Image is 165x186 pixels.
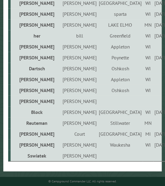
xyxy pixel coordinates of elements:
td: Court [62,128,98,139]
td: sparta [98,8,143,19]
td: [PERSON_NAME] [11,85,62,96]
td: Stillwater [98,118,143,128]
td: MN [143,19,154,30]
td: Appleton [98,74,143,85]
td: her [11,30,62,41]
td: [PERSON_NAME] [11,41,62,52]
td: [PERSON_NAME] [62,19,98,30]
td: MI [143,128,154,139]
td: [PERSON_NAME] [62,96,98,107]
td: [PERSON_NAME] [62,8,98,19]
td: [PERSON_NAME] [11,8,62,19]
td: [PERSON_NAME] [11,128,62,139]
td: [PERSON_NAME] [62,139,98,150]
td: WI [143,8,154,19]
td: Oshkosh [98,63,143,74]
td: Block [11,107,62,118]
td: [PERSON_NAME] [62,63,98,74]
td: [PERSON_NAME] [11,19,62,30]
td: Poynette [98,52,143,63]
td: [GEOGRAPHIC_DATA] [98,107,143,118]
td: [PERSON_NAME] [11,139,62,150]
small: © Campground Commander LLC. All rights reserved. [48,179,117,183]
td: WI [143,85,154,96]
td: [GEOGRAPHIC_DATA] [98,128,143,139]
td: [PERSON_NAME] [11,96,62,107]
td: WI [143,63,154,74]
td: [PERSON_NAME] [62,118,98,128]
td: bill [62,30,98,41]
td: WI [143,74,154,85]
td: [PERSON_NAME] [11,74,62,85]
td: Waukesha [98,139,143,150]
td: [PERSON_NAME] [11,52,62,63]
td: [PERSON_NAME] [62,150,98,161]
td: WI [143,139,154,150]
td: WI [143,30,154,41]
td: Sswiatek [11,150,62,161]
td: WI [143,41,154,52]
td: Dartsch [11,63,62,74]
td: Greenfield [98,30,143,41]
td: Oshkosh [98,85,143,96]
td: [PERSON_NAME] [62,41,98,52]
td: WI [143,107,154,118]
td: Appleton [98,41,143,52]
td: [PERSON_NAME] [62,85,98,96]
td: WI [143,52,154,63]
td: [PERSON_NAME] [62,107,98,118]
td: [PERSON_NAME] [62,74,98,85]
td: LAKE ELMO [98,19,143,30]
td: Reuteman [11,118,62,128]
td: MN [143,118,154,128]
td: [PERSON_NAME] [62,52,98,63]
